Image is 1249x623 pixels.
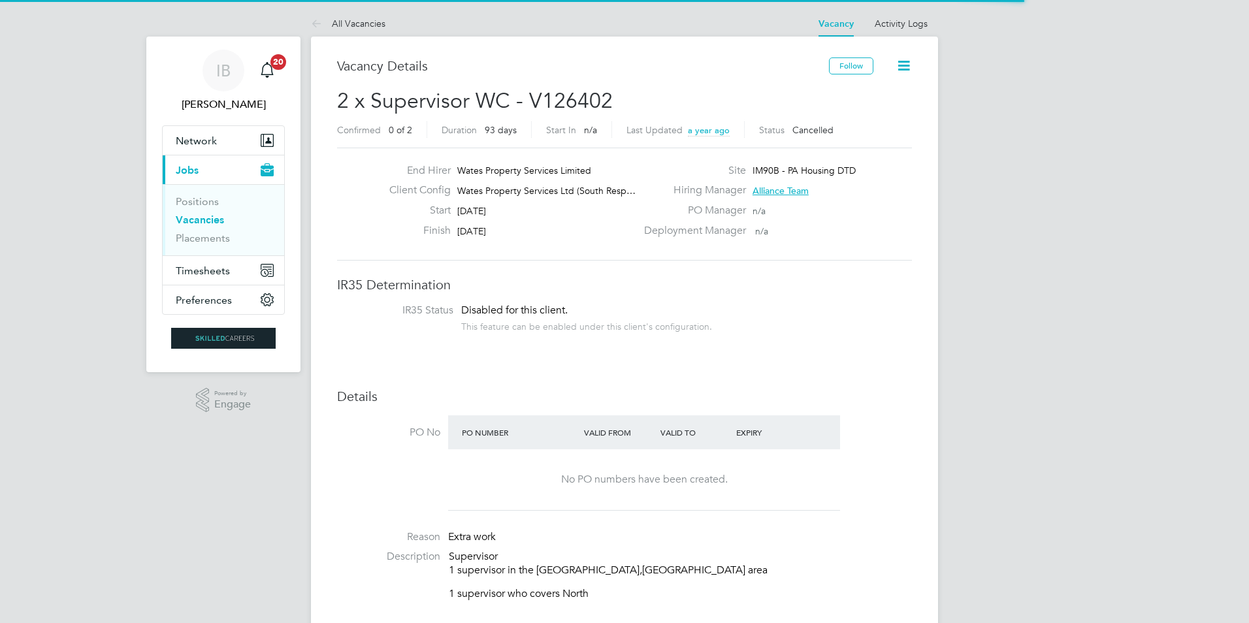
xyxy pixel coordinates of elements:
[636,184,746,197] label: Hiring Manager
[829,57,873,74] button: Follow
[485,124,517,136] span: 93 days
[163,126,284,155] button: Network
[176,214,224,226] a: Vacancies
[584,124,597,136] span: n/a
[337,388,912,405] h3: Details
[461,317,712,332] div: This feature can be enabled under this client's configuration.
[337,124,381,136] label: Confirmed
[163,285,284,314] button: Preferences
[442,124,477,136] label: Duration
[176,164,199,176] span: Jobs
[163,184,284,255] div: Jobs
[457,185,636,197] span: Wates Property Services Ltd (South Resp…
[176,135,217,147] span: Network
[176,232,230,244] a: Placements
[753,205,766,217] span: n/a
[337,530,440,544] label: Reason
[162,97,285,112] span: Isabelle Blackhall
[337,57,829,74] h3: Vacancy Details
[636,224,746,238] label: Deployment Manager
[379,224,451,238] label: Finish
[337,276,912,293] h3: IR35 Determination
[389,124,412,136] span: 0 of 2
[457,205,486,217] span: [DATE]
[163,155,284,184] button: Jobs
[792,124,834,136] span: Cancelled
[162,50,285,112] a: IB[PERSON_NAME]
[459,421,581,444] div: PO Number
[688,125,730,136] span: a year ago
[753,165,856,176] span: IM90B - PA Housing DTD
[657,421,734,444] div: Valid To
[636,164,746,178] label: Site
[176,264,230,277] span: Timesheets
[461,473,827,487] div: No PO numbers have been created.
[163,256,284,285] button: Timesheets
[457,225,486,237] span: [DATE]
[214,399,251,410] span: Engage
[379,164,451,178] label: End Hirer
[819,18,854,29] a: Vacancy
[311,18,385,29] a: All Vacancies
[636,204,746,217] label: PO Manager
[449,550,912,577] p: Supervisor 1 supervisor in the [GEOGRAPHIC_DATA],[GEOGRAPHIC_DATA] area
[461,304,568,317] span: Disabled for this client.
[759,124,785,136] label: Status
[196,388,251,413] a: Powered byEngage
[171,328,276,349] img: skilledcareers-logo-retina.png
[733,421,809,444] div: Expiry
[546,124,576,136] label: Start In
[753,185,809,197] span: Alliance Team
[337,88,613,114] span: 2 x Supervisor WC - V126402
[214,388,251,399] span: Powered by
[755,225,768,237] span: n/a
[379,184,451,197] label: Client Config
[379,204,451,217] label: Start
[337,550,440,564] label: Description
[176,294,232,306] span: Preferences
[176,195,219,208] a: Positions
[337,426,440,439] label: PO No
[254,50,280,91] a: 20
[875,18,928,29] a: Activity Logs
[448,530,496,543] span: Extra work
[162,328,285,349] a: Go to home page
[457,165,591,176] span: Wates Property Services Limited
[216,62,231,79] span: IB
[626,124,683,136] label: Last Updated
[449,587,912,601] p: 1 supervisor who covers North
[581,421,657,444] div: Valid From
[270,54,286,70] span: 20
[146,37,300,372] nav: Main navigation
[350,304,453,317] label: IR35 Status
